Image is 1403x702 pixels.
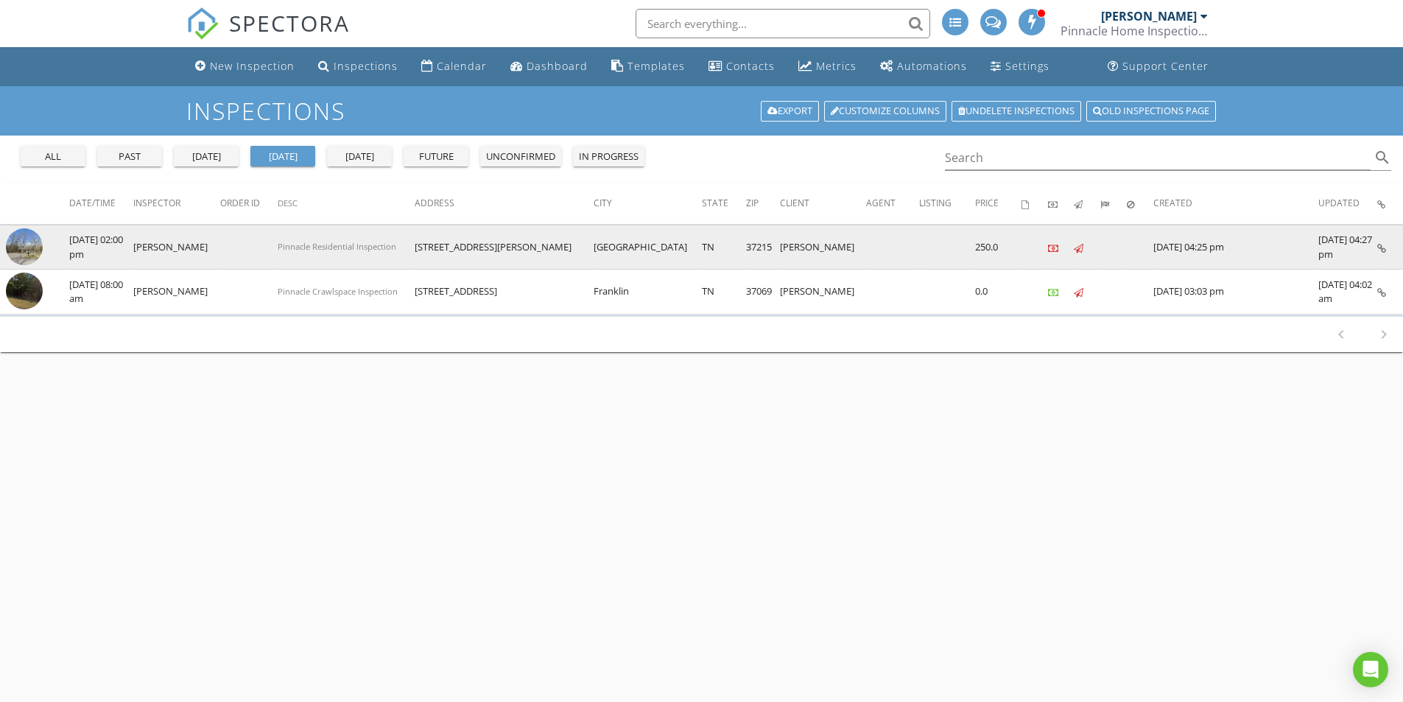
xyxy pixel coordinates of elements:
[792,53,862,80] a: Metrics
[1127,183,1153,224] th: Canceled: Not sorted.
[27,150,80,164] div: all
[824,101,946,122] a: Customize Columns
[636,9,930,38] input: Search everything...
[1353,652,1388,687] div: Open Intercom Messenger
[866,197,896,209] span: Agent
[1153,225,1318,270] td: [DATE] 04:25 pm
[504,53,594,80] a: Dashboard
[278,197,298,208] span: Desc
[746,183,780,224] th: Zip: Not sorted.
[415,225,594,270] td: [STREET_ADDRESS][PERSON_NAME]
[975,270,1022,315] td: 0.0
[594,197,612,209] span: City
[780,183,867,224] th: Client: Not sorted.
[69,197,116,209] span: Date/Time
[897,59,967,73] div: Automations
[69,270,133,315] td: [DATE] 08:00 am
[975,183,1022,224] th: Price: Not sorted.
[278,286,398,297] span: Pinnacle Crawlspace Inspection
[6,273,43,309] img: streetview
[1100,183,1127,224] th: Submitted: Not sorted.
[278,183,415,224] th: Desc: Not sorted.
[816,59,857,73] div: Metrics
[952,101,1081,122] a: Undelete inspections
[1318,225,1377,270] td: [DATE] 04:27 pm
[220,197,260,209] span: Order ID
[437,59,487,73] div: Calendar
[6,228,43,265] img: streetview
[133,183,220,224] th: Inspector: Not sorted.
[919,183,975,224] th: Listing: Not sorted.
[256,150,309,164] div: [DATE]
[69,183,133,224] th: Date/Time: Not sorted.
[527,59,588,73] div: Dashboard
[1153,183,1318,224] th: Created: Not sorted.
[186,98,1217,124] h1: Inspections
[1005,59,1049,73] div: Settings
[1086,101,1216,122] a: Old inspections page
[746,197,759,209] span: Zip
[1122,59,1209,73] div: Support Center
[133,197,180,209] span: Inspector
[174,146,239,166] button: [DATE]
[605,53,691,80] a: Templates
[703,53,781,80] a: Contacts
[627,59,685,73] div: Templates
[919,197,952,209] span: Listing
[1101,9,1197,24] div: [PERSON_NAME]
[780,270,867,315] td: [PERSON_NAME]
[1022,183,1048,224] th: Agreements signed: Not sorted.
[278,241,396,252] span: Pinnacle Residential Inspection
[594,270,702,315] td: Franklin
[97,146,162,166] button: past
[579,150,639,164] div: in progress
[404,146,468,166] button: future
[220,183,278,224] th: Order ID: Not sorted.
[945,146,1371,170] input: Search
[975,225,1022,270] td: 250.0
[1102,53,1214,80] a: Support Center
[780,197,809,209] span: Client
[480,146,561,166] button: unconfirmed
[133,225,220,270] td: [PERSON_NAME]
[69,225,133,270] td: [DATE] 02:00 pm
[1048,183,1075,224] th: Paid: Not sorted.
[229,7,350,38] span: SPECTORA
[189,53,300,80] a: New Inspection
[702,197,728,209] span: State
[415,53,493,80] a: Calendar
[746,270,780,315] td: 37069
[180,150,233,164] div: [DATE]
[133,270,220,315] td: [PERSON_NAME]
[746,225,780,270] td: 37215
[21,146,85,166] button: all
[702,183,746,224] th: State: Not sorted.
[975,197,999,209] span: Price
[761,101,819,122] a: Export
[702,270,746,315] td: TN
[210,59,295,73] div: New Inspection
[594,183,702,224] th: City: Not sorted.
[726,59,775,73] div: Contacts
[1318,183,1377,224] th: Updated: Not sorted.
[780,225,867,270] td: [PERSON_NAME]
[1374,149,1391,166] i: search
[186,7,219,40] img: The Best Home Inspection Software - Spectora
[186,20,350,51] a: SPECTORA
[334,59,398,73] div: Inspections
[1377,183,1403,224] th: Inspection Details: Not sorted.
[874,53,973,80] a: Automations (Advanced)
[1318,197,1360,209] span: Updated
[1153,197,1192,209] span: Created
[415,270,594,315] td: [STREET_ADDRESS]
[866,183,919,224] th: Agent: Not sorted.
[985,53,1055,80] a: Settings
[1318,270,1377,315] td: [DATE] 04:02 am
[409,150,463,164] div: future
[103,150,156,164] div: past
[486,150,555,164] div: unconfirmed
[415,183,594,224] th: Address: Not sorted.
[312,53,404,80] a: Inspections
[1153,270,1318,315] td: [DATE] 03:03 pm
[573,146,644,166] button: in progress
